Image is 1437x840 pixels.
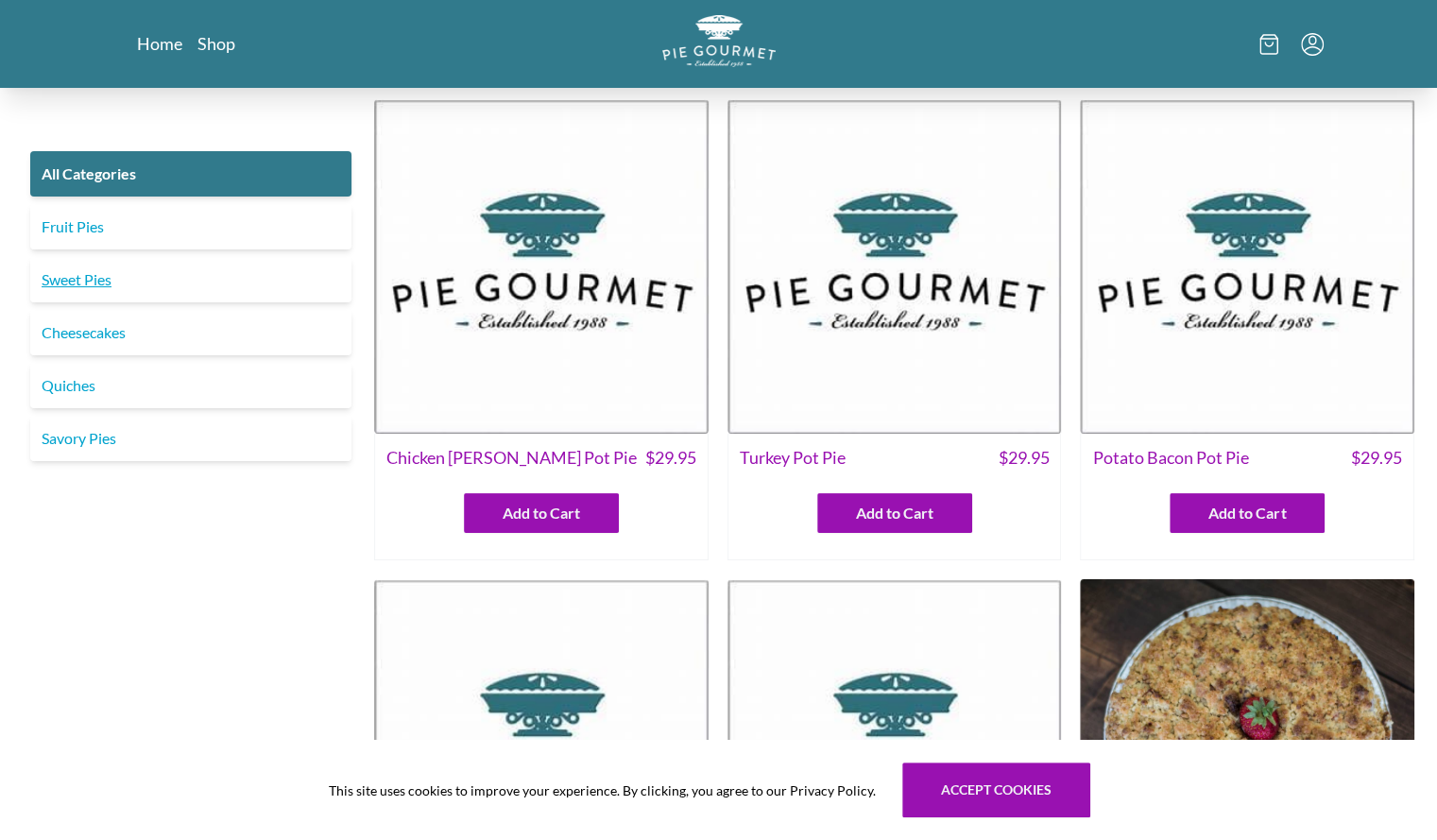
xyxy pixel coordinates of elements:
[1208,502,1286,524] span: Add to Cart
[30,310,351,355] a: Cheesecakes
[197,32,235,55] a: Shop
[902,763,1090,817] button: Accept cookies
[727,99,1062,434] img: Turkey Pot Pie
[1080,99,1414,434] img: Potato Bacon Pot Pie
[740,445,846,471] span: Turkey Pot Pie
[30,363,351,408] a: Quiches
[1092,445,1248,471] span: Potato Bacon Pot Pie
[30,257,351,302] a: Sweet Pies
[374,99,709,434] img: Chicken Curry Pot Pie
[137,32,182,55] a: Home
[998,445,1049,471] span: $ 29.95
[856,502,933,524] span: Add to Cart
[464,493,619,533] button: Add to Cart
[30,151,351,197] a: All Categories
[662,15,776,67] img: logo
[503,502,580,524] span: Add to Cart
[1170,493,1325,533] button: Add to Cart
[1351,445,1402,471] span: $ 29.95
[386,445,637,471] span: Chicken [PERSON_NAME] Pot Pie
[645,445,696,471] span: $ 29.95
[662,15,776,73] a: Logo
[30,204,351,249] a: Fruit Pies
[817,493,972,533] button: Add to Cart
[30,416,351,461] a: Savory Pies
[329,780,876,800] span: This site uses cookies to improve your experience. By clicking, you agree to our Privacy Policy.
[1301,33,1324,56] button: Menu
